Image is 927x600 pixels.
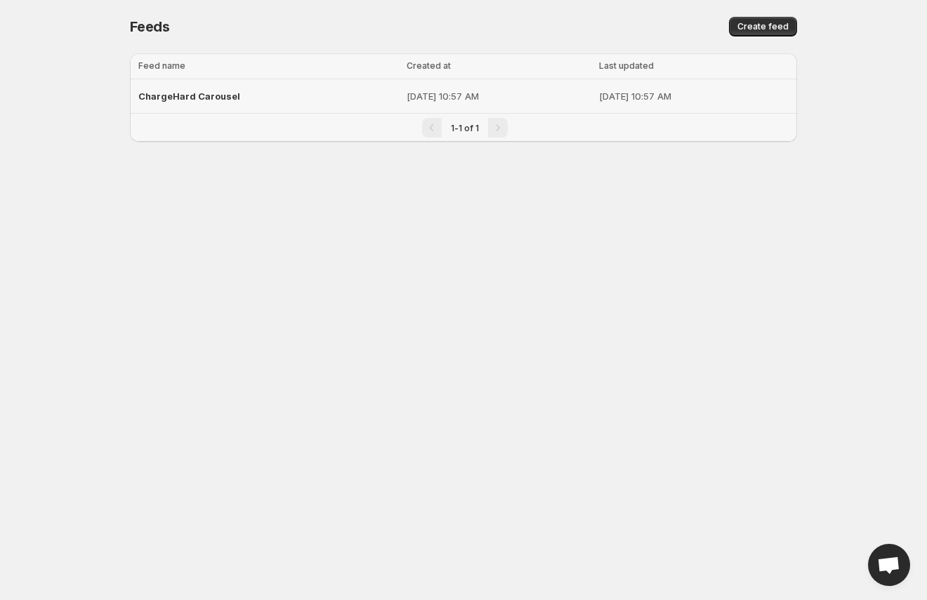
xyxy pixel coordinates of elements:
[729,17,797,36] button: Create feed
[599,89,789,103] p: [DATE] 10:57 AM
[138,91,240,102] span: ChargeHard Carousel
[130,113,797,142] nav: Pagination
[138,60,185,71] span: Feed name
[407,89,591,103] p: [DATE] 10:57 AM
[407,60,451,71] span: Created at
[451,123,479,133] span: 1-1 of 1
[599,60,654,71] span: Last updated
[130,18,170,35] span: Feeds
[868,544,910,586] div: Open chat
[737,21,789,32] span: Create feed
